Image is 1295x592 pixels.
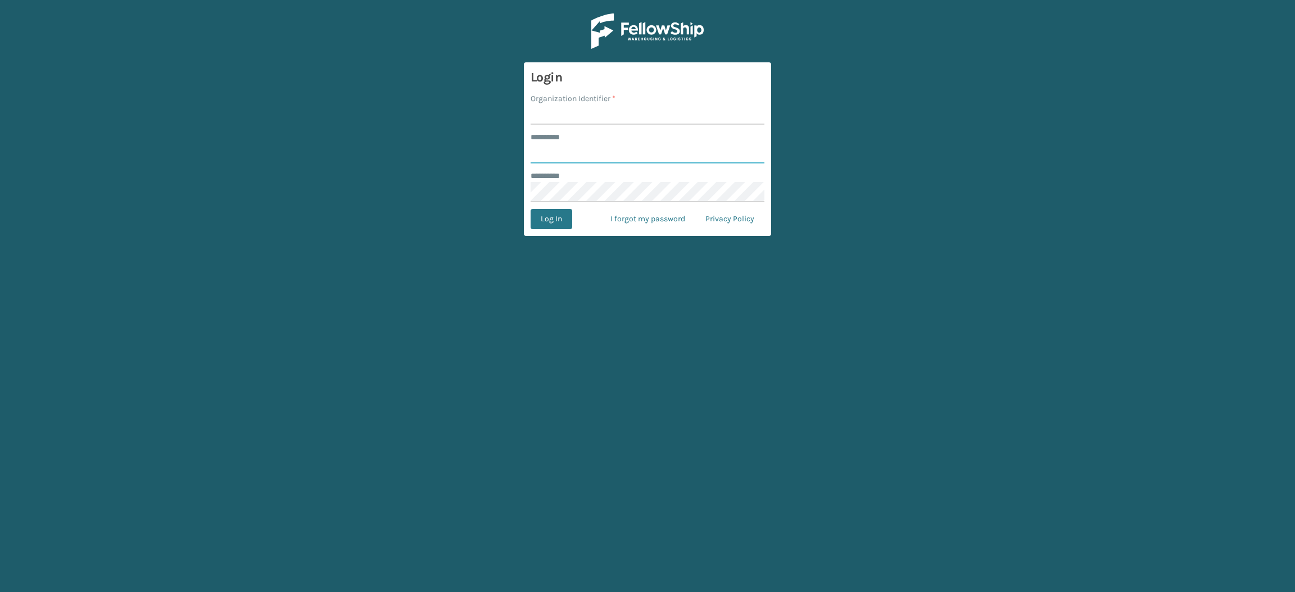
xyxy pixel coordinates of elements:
img: Logo [591,13,704,49]
a: Privacy Policy [695,209,764,229]
h3: Login [531,69,764,86]
label: Organization Identifier [531,93,615,104]
button: Log In [531,209,572,229]
a: I forgot my password [600,209,695,229]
